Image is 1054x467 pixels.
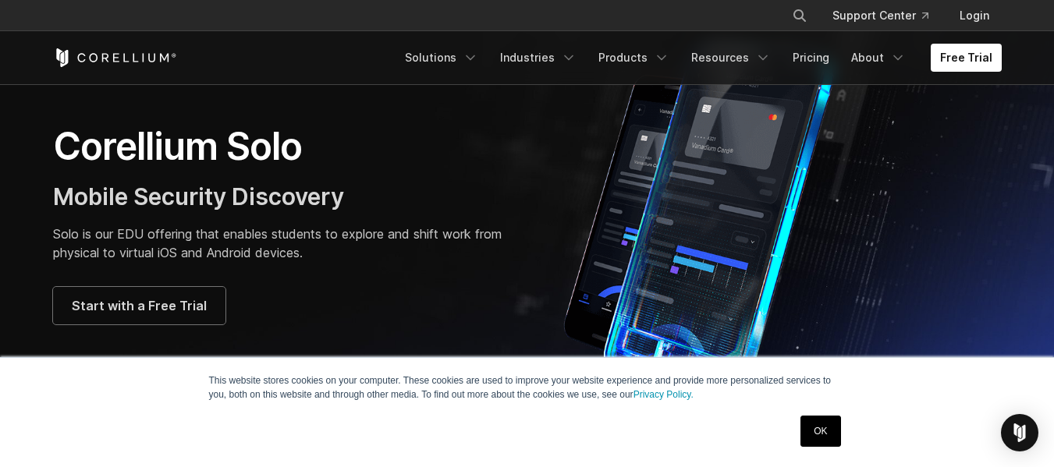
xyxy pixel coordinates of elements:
span: Mobile Security Discovery [53,182,344,211]
div: Navigation Menu [396,44,1002,72]
a: Resources [682,44,780,72]
a: Pricing [783,44,839,72]
button: Search [786,2,814,30]
a: Free Trial [931,44,1002,72]
p: This website stores cookies on your computer. These cookies are used to improve your website expe... [209,373,846,402]
p: Solo is our EDU offering that enables students to explore and shift work from physical to virtual... [53,225,512,262]
div: Open Intercom Messenger [1001,414,1038,451]
a: Solutions [396,44,488,72]
div: Navigation Menu [773,2,1002,30]
span: Start with a Free Trial [72,296,207,315]
a: Login [947,2,1002,30]
a: OK [800,416,840,447]
a: Products [589,44,679,72]
a: Privacy Policy. [633,389,694,400]
a: Corellium Home [53,48,177,67]
h1: Corellium Solo [53,123,512,170]
a: About [842,44,915,72]
img: Corellium Solo for mobile app security solutions [543,29,878,419]
a: Start with a Free Trial [53,287,225,324]
a: Support Center [820,2,941,30]
a: Industries [491,44,586,72]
